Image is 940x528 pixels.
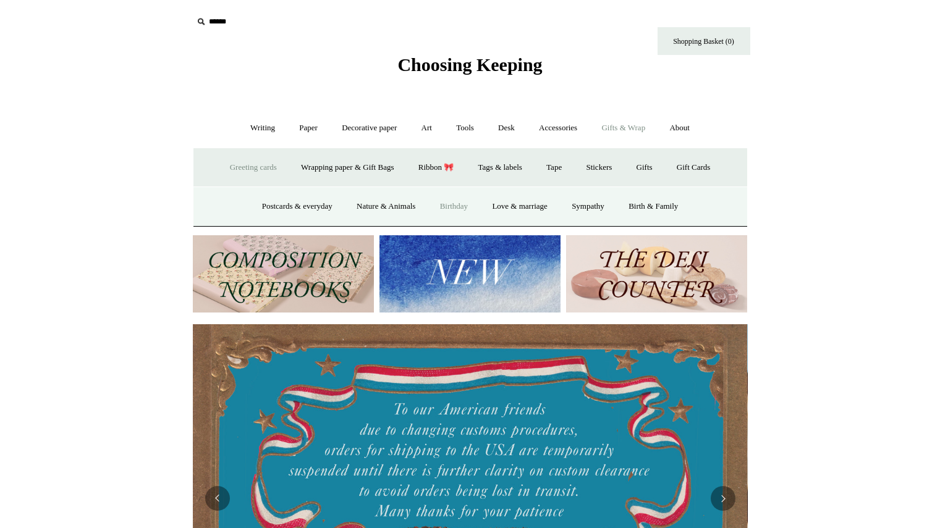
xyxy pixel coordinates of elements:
a: Choosing Keeping [397,64,542,73]
a: Gift Cards [666,151,722,184]
a: Accessories [528,112,588,145]
a: Love & marriage [481,190,559,223]
a: Postcards & everyday [251,190,344,223]
span: Choosing Keeping [397,54,542,75]
a: Sympathy [561,190,616,223]
a: Shopping Basket (0) [658,27,750,55]
a: Tape [535,151,573,184]
img: 202302 Composition ledgers.jpg__PID:69722ee6-fa44-49dd-a067-31375e5d54ec [193,235,374,312]
a: Greeting cards [219,151,288,184]
a: Decorative paper [331,112,408,145]
button: Next [711,486,735,511]
a: Gifts & Wrap [590,112,656,145]
a: Birth & Family [617,190,689,223]
a: Nature & Animals [345,190,426,223]
a: Writing [239,112,286,145]
a: Paper [288,112,329,145]
a: Wrapping paper & Gift Bags [290,151,405,184]
a: Desk [487,112,526,145]
a: About [658,112,701,145]
a: Ribbon 🎀 [407,151,465,184]
a: Art [410,112,443,145]
a: Gifts [625,151,664,184]
a: Stickers [575,151,623,184]
button: Previous [205,486,230,511]
a: Tags & labels [467,151,533,184]
a: Birthday [429,190,480,223]
img: The Deli Counter [566,235,747,312]
img: New.jpg__PID:f73bdf93-380a-4a35-bcfe-7823039498e1 [379,235,561,312]
a: Tools [445,112,485,145]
